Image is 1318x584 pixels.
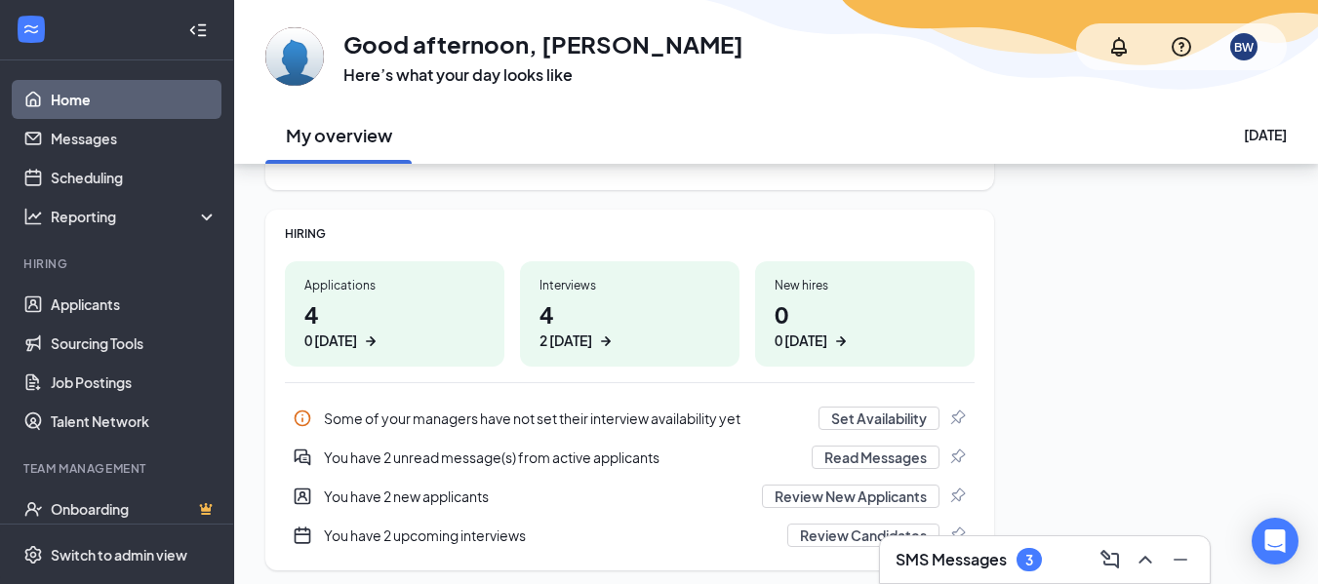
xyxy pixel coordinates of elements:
[23,460,214,477] div: Team Management
[304,297,485,351] h1: 4
[1234,39,1254,56] div: BW
[51,324,218,363] a: Sourcing Tools
[1128,544,1159,575] button: ChevronUp
[520,261,739,367] a: Interviews42 [DATE]ArrowRight
[775,297,955,351] h1: 0
[23,255,214,272] div: Hiring
[947,409,967,428] svg: Pin
[539,297,720,351] h1: 4
[51,402,218,441] a: Talent Network
[1098,548,1122,571] svg: ComposeMessage
[596,331,616,351] svg: ArrowRight
[51,207,219,226] div: Reporting
[539,331,592,351] div: 2 [DATE]
[51,363,218,402] a: Job Postings
[812,446,939,469] button: Read Messages
[1093,544,1124,575] button: ComposeMessage
[285,261,504,367] a: Applications40 [DATE]ArrowRight
[285,399,975,438] a: InfoSome of your managers have not set their interview availability yetSet AvailabilityPin
[286,123,392,147] h2: My overview
[1163,544,1194,575] button: Minimize
[775,331,827,351] div: 0 [DATE]
[21,19,41,39] svg: WorkstreamLogo
[1244,125,1287,144] div: [DATE]
[947,487,967,506] svg: Pin
[947,448,967,467] svg: Pin
[293,487,312,506] svg: UserEntity
[1252,518,1298,565] div: Open Intercom Messenger
[285,516,975,555] a: CalendarNewYou have 2 upcoming interviewsReview CandidatesPin
[304,277,485,293] div: Applications
[324,487,750,506] div: You have 2 new applicants
[293,409,312,428] svg: Info
[539,277,720,293] div: Interviews
[1169,548,1192,571] svg: Minimize
[762,485,939,508] button: Review New Applicants
[51,119,218,158] a: Messages
[755,261,975,367] a: New hires00 [DATE]ArrowRight
[51,80,218,119] a: Home
[293,448,312,467] svg: DoubleChatActive
[285,477,975,516] a: UserEntityYou have 2 new applicantsReview New ApplicantsPin
[51,489,218,528] a: OnboardingCrown
[23,545,43,565] svg: Settings
[285,516,975,555] div: You have 2 upcoming interviews
[896,549,1007,570] h3: SMS Messages
[831,331,851,351] svg: ArrowRight
[361,331,380,351] svg: ArrowRight
[285,438,975,477] div: You have 2 unread message(s) from active applicants
[1170,35,1193,58] svg: QuestionInfo
[51,285,218,324] a: Applicants
[304,331,357,351] div: 0 [DATE]
[285,225,975,242] div: HIRING
[51,545,187,565] div: Switch to admin view
[23,207,43,226] svg: Analysis
[787,524,939,547] button: Review Candidates
[1025,552,1033,568] div: 3
[285,477,975,516] div: You have 2 new applicants
[819,407,939,430] button: Set Availability
[285,438,975,477] a: DoubleChatActiveYou have 2 unread message(s) from active applicantsRead MessagesPin
[293,526,312,545] svg: CalendarNew
[324,526,776,545] div: You have 2 upcoming interviews
[343,27,743,60] h1: Good afternoon, [PERSON_NAME]
[947,526,967,545] svg: Pin
[285,399,975,438] div: Some of your managers have not set their interview availability yet
[1134,548,1157,571] svg: ChevronUp
[324,448,800,467] div: You have 2 unread message(s) from active applicants
[265,27,324,86] img: Bryan Wernli
[324,409,807,428] div: Some of your managers have not set their interview availability yet
[51,158,218,197] a: Scheduling
[343,64,743,86] h3: Here’s what your day looks like
[1107,35,1131,58] svg: Notifications
[775,277,955,293] div: New hires
[188,20,208,40] svg: Collapse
